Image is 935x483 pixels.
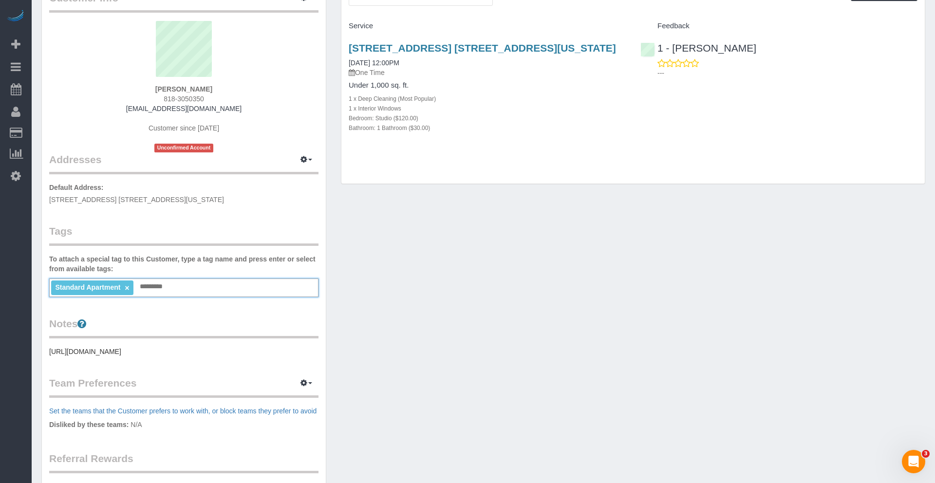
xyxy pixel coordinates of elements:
[55,283,120,291] span: Standard Apartment
[125,284,129,292] a: ×
[126,105,242,112] a: [EMAIL_ADDRESS][DOMAIN_NAME]
[49,420,129,429] label: Disliked by these teams:
[149,124,219,132] span: Customer since [DATE]
[349,105,401,112] small: 1 x Interior Windows
[131,421,142,428] span: N/A
[49,407,317,415] a: Set the teams that the Customer prefers to work with, or block teams they prefer to avoid
[349,68,626,77] p: One Time
[349,95,436,102] small: 1 x Deep Cleaning (Most Popular)
[164,95,204,103] span: 818-3050350
[49,347,318,356] pre: [URL][DOMAIN_NAME]
[49,376,318,398] legend: Team Preferences
[154,144,214,152] span: Unconfirmed Account
[349,115,418,122] small: Bedroom: Studio ($120.00)
[49,224,318,246] legend: Tags
[49,316,318,338] legend: Notes
[922,450,930,458] span: 3
[49,254,318,274] label: To attach a special tag to this Customer, type a tag name and press enter or select from availabl...
[49,196,224,204] span: [STREET_ADDRESS] [STREET_ADDRESS][US_STATE]
[6,10,25,23] img: Automaid Logo
[902,450,925,473] iframe: Intercom live chat
[349,81,626,90] h4: Under 1,000 sq. ft.
[640,22,917,30] h4: Feedback
[49,451,318,473] legend: Referral Rewards
[640,42,756,54] a: 1 - [PERSON_NAME]
[349,42,616,54] a: [STREET_ADDRESS] [STREET_ADDRESS][US_STATE]
[349,59,399,67] a: [DATE] 12:00PM
[349,22,626,30] h4: Service
[49,183,104,192] label: Default Address:
[155,85,212,93] strong: [PERSON_NAME]
[349,125,430,131] small: Bathroom: 1 Bathroom ($30.00)
[657,68,917,78] p: ---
